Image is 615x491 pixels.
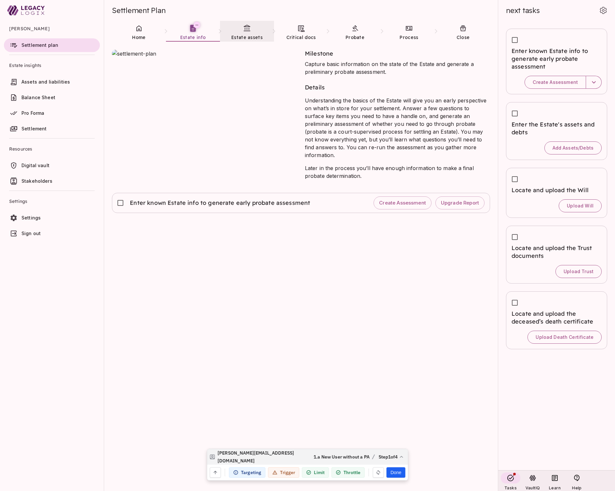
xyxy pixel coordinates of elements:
[305,61,474,75] span: Capture basic information on the state of the Estate and generate a preliminary probate assessment.
[21,126,47,131] span: Settlement
[536,334,594,340] span: Upload Death Certificate
[229,467,266,478] div: Targeting
[305,97,490,159] p: Understanding the basics of the Estate will give you an early perspective on what’s in store for ...
[441,200,479,206] span: Upgrade Report
[112,6,165,15] span: Settlement Plan
[21,163,49,168] span: Digital vault
[512,310,602,325] span: Locate and upload the deceased’s death certificate
[400,34,418,40] span: Process
[526,485,540,490] span: VaultIQ
[302,467,329,478] div: Limit
[525,76,586,89] button: Create Assessment
[387,467,405,478] button: Done
[572,485,581,490] span: Help
[268,467,299,478] div: Trigger
[512,244,602,260] span: Locate and upload the Trust documents
[4,174,100,188] a: Stakeholders
[4,227,100,240] a: Sign out
[305,164,490,180] p: Later in the process you’ll have enough information to make a final probate determination.
[180,34,206,40] span: Estate info
[9,58,95,73] span: Estate insights
[9,141,95,157] span: Resources
[231,34,263,40] span: Estate assets
[506,6,540,15] span: next tasks
[21,215,41,220] span: Settings
[314,453,370,461] span: 1.a New User without a PA
[4,75,100,89] a: Assets and liabilities
[4,106,100,120] a: Pro Forma
[506,29,607,94] div: Enter known Estate info to generate early probate assessmentCreate Assessment
[377,452,405,462] button: Step1of4
[549,485,561,490] span: Learn
[555,265,602,278] button: Upload Trust
[506,102,607,160] div: Enter the Estate's assets and debtsAdd Assets/Debts
[533,79,578,85] span: Create Assessment
[112,193,490,213] div: Enter known Estate info to generate early probate assessmentCreate AssessmentUpgrade Report
[305,84,325,91] span: Details
[218,449,298,465] span: [PERSON_NAME][EMAIL_ADDRESS][DOMAIN_NAME]
[21,79,70,85] span: Assets and liabilities
[4,38,100,52] a: Settlement plan
[506,226,607,284] div: Locate and upload the Trust documentsUpload Trust
[9,21,95,36] span: [PERSON_NAME]
[527,331,602,344] button: Upload Death Certificate
[506,291,607,349] div: Locate and upload the deceased’s death certificateUpload Death Certificate
[132,34,145,40] span: Home
[564,269,594,274] span: Upload Trust
[567,203,594,209] span: Upload Will
[305,50,333,57] span: Milestone
[4,211,100,225] a: Settings
[21,95,55,100] span: Balance Sheet
[4,159,100,172] a: Digital vault
[21,178,52,184] span: Stakeholders
[378,453,397,461] span: Step 1 of 4
[504,485,517,490] span: Tasks
[21,231,41,236] span: Sign out
[9,193,95,209] span: Settings
[21,42,58,48] span: Settlement plan
[457,34,470,40] span: Close
[435,196,485,209] button: Upgrade Report
[130,199,311,207] span: Enter known Estate info to generate early probate assessment
[21,110,44,116] span: Pro Forma
[286,34,316,40] span: Critical docs
[559,199,602,212] button: Upload Will
[4,91,100,104] a: Balance Sheet
[512,47,602,71] span: Enter known Estate info to generate early probate assessment
[374,196,431,209] button: Create Assessment
[332,467,365,478] div: Throttle
[553,145,594,151] span: Add Assets/Debts
[112,50,297,150] img: settlement-plan
[346,34,364,40] span: Probate
[512,186,602,194] span: Locate and upload the Will
[512,121,602,136] span: Enter the Estate's assets and debts
[379,200,426,206] span: Create Assessment
[506,168,607,218] div: Locate and upload the WillUpload Will
[4,122,100,136] a: Settlement
[544,141,602,154] button: Add Assets/Debts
